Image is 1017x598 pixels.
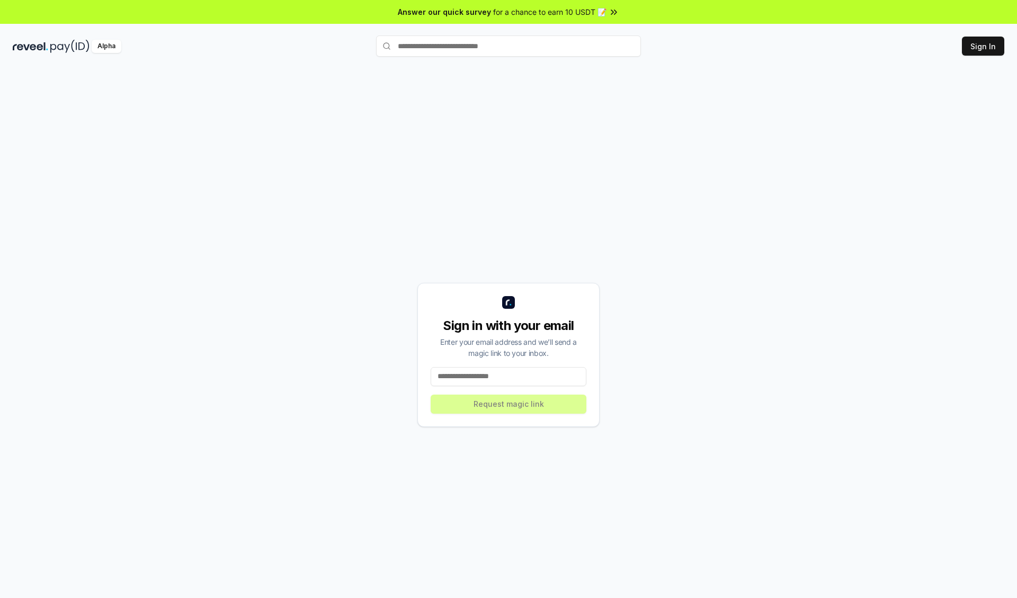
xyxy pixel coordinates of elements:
div: Alpha [92,40,121,53]
span: Answer our quick survey [398,6,491,17]
img: pay_id [50,40,90,53]
button: Sign In [962,37,1004,56]
img: logo_small [502,296,515,309]
img: reveel_dark [13,40,48,53]
div: Enter your email address and we’ll send a magic link to your inbox. [431,336,586,359]
span: for a chance to earn 10 USDT 📝 [493,6,606,17]
div: Sign in with your email [431,317,586,334]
